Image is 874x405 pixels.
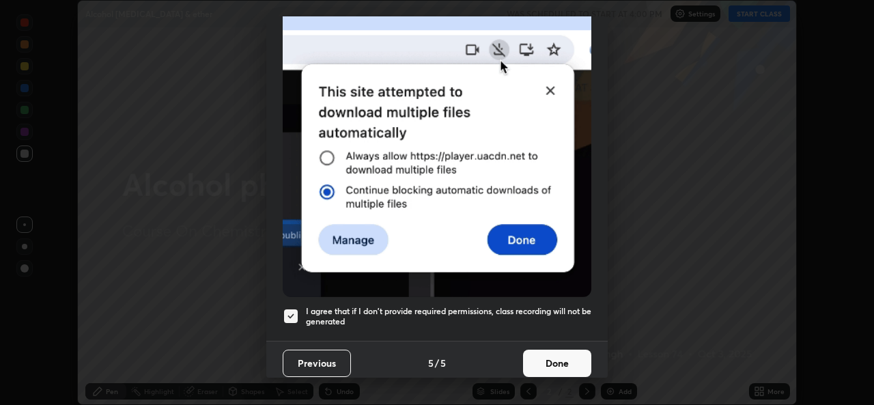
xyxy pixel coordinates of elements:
[283,350,351,377] button: Previous
[435,356,439,370] h4: /
[523,350,591,377] button: Done
[306,306,591,327] h5: I agree that if I don't provide required permissions, class recording will not be generated
[428,356,434,370] h4: 5
[440,356,446,370] h4: 5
